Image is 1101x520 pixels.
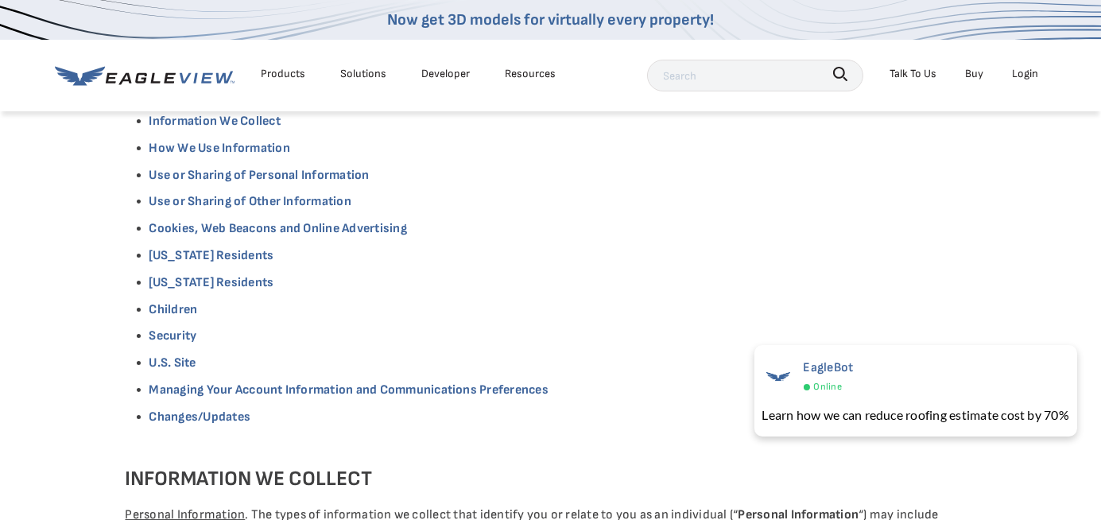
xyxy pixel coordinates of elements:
a: Buy [966,64,984,83]
div: Talk To Us [890,64,937,83]
a: U.S. Site [149,355,196,371]
a: [US_STATE] Residents [149,275,274,290]
div: Login [1013,64,1039,83]
a: [US_STATE] Residents [149,248,274,263]
h5: INFORMATION WE COLLECT [126,466,976,493]
a: Developer [422,64,471,83]
a: Changes/Updates [149,409,251,425]
span: Online [814,378,842,396]
a: Security [149,328,197,343]
a: Information We Collect [149,114,281,129]
a: Managing Your Account Information and Communications Preferences [149,382,549,398]
a: Cookies, Web Beacons and Online Advertising [149,221,407,236]
div: Resources [506,64,556,83]
input: Search [647,60,863,91]
a: How We Use Information [149,141,290,156]
a: Use or Sharing of Personal Information [149,168,370,183]
a: Children [149,302,198,317]
a: Use or Sharing of Other Information [149,194,351,209]
div: Products [262,64,306,83]
img: EagleBot [762,360,794,392]
div: Learn how we can reduce roofing estimate cost by 70% [762,406,1069,425]
a: Now get 3D models for virtually every property! [387,10,714,29]
div: Solutions [341,64,387,83]
span: EagleBot [804,360,854,375]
